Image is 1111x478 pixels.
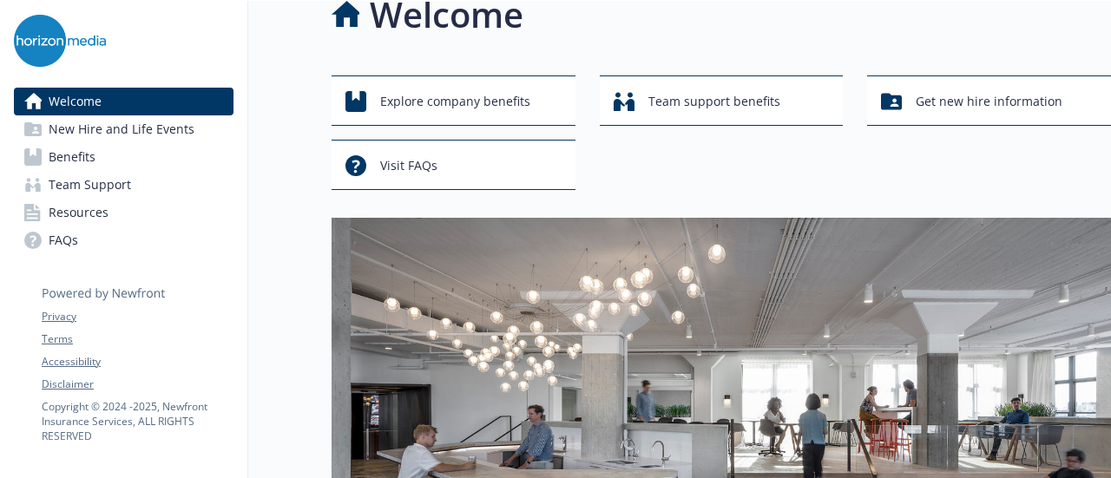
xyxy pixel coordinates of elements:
a: Welcome [14,88,233,115]
span: Team Support [49,171,131,199]
span: Team support benefits [648,85,780,118]
button: Get new hire information [867,75,1111,126]
span: Visit FAQs [380,149,437,182]
a: FAQs [14,226,233,254]
span: Resources [49,199,108,226]
a: Disclaimer [42,377,233,392]
a: Benefits [14,143,233,171]
button: Visit FAQs [332,140,575,190]
span: FAQs [49,226,78,254]
a: New Hire and Life Events [14,115,233,143]
a: Terms [42,331,233,347]
p: Copyright © 2024 - 2025 , Newfront Insurance Services, ALL RIGHTS RESERVED [42,399,233,443]
a: Resources [14,199,233,226]
span: Get new hire information [916,85,1062,118]
span: Explore company benefits [380,85,530,118]
a: Team Support [14,171,233,199]
button: Explore company benefits [332,75,575,126]
span: New Hire and Life Events [49,115,194,143]
button: Team support benefits [600,75,844,126]
a: Privacy [42,309,233,324]
span: Benefits [49,143,95,171]
span: Welcome [49,88,102,115]
a: Accessibility [42,354,233,370]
